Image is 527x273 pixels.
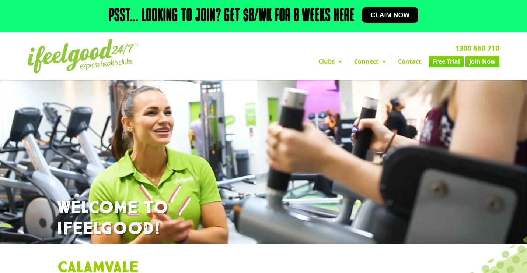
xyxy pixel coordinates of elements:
[392,56,427,67] a: Contact
[109,7,355,25] h2: Psst… Looking to join? Get $8/wk for 8 weeks here
[362,7,419,23] a: Claim now
[195,56,499,67] nav: Menu
[429,56,464,67] a: Free Trial
[313,56,348,67] a: Clubs
[57,198,470,240] h1: WELCOME TO IFEELGOOD!
[465,56,499,67] a: Join Now
[455,43,499,53] a: 1300 660 710
[371,12,410,18] span: Claim now
[348,56,392,67] a: Connect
